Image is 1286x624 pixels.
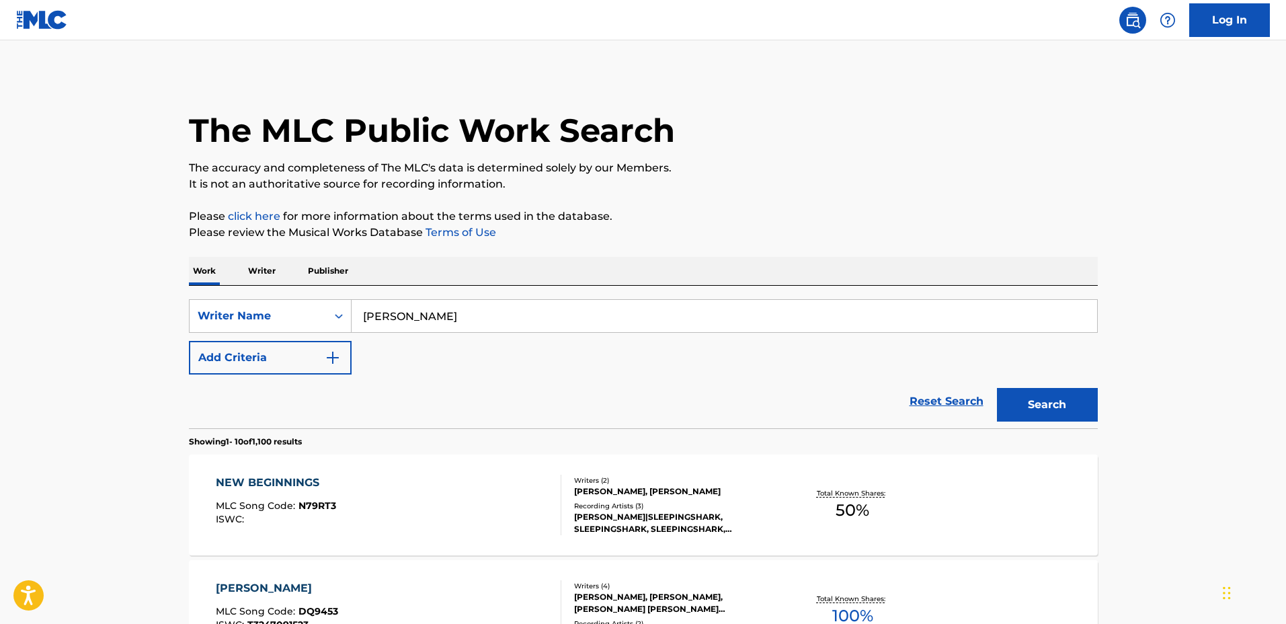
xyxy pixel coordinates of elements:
[574,485,777,498] div: [PERSON_NAME], [PERSON_NAME]
[298,605,338,617] span: DQ9453
[1154,7,1181,34] div: Help
[423,226,496,239] a: Terms of Use
[16,10,68,30] img: MLC Logo
[189,160,1098,176] p: The accuracy and completeness of The MLC's data is determined solely by our Members.
[189,455,1098,555] a: NEW BEGINNINGSMLC Song Code:N79RT3ISWC:Writers (2)[PERSON_NAME], [PERSON_NAME]Recording Artists (...
[1160,12,1176,28] img: help
[1219,559,1286,624] iframe: Chat Widget
[189,225,1098,241] p: Please review the Musical Works Database
[228,210,280,223] a: click here
[304,257,352,285] p: Publisher
[189,110,675,151] h1: The MLC Public Work Search
[216,475,336,491] div: NEW BEGINNINGS
[244,257,280,285] p: Writer
[216,605,298,617] span: MLC Song Code :
[189,299,1098,428] form: Search Form
[1119,7,1146,34] a: Public Search
[189,257,220,285] p: Work
[216,513,247,525] span: ISWC :
[298,500,336,512] span: N79RT3
[1189,3,1270,37] a: Log In
[189,341,352,375] button: Add Criteria
[817,488,889,498] p: Total Known Shares:
[189,436,302,448] p: Showing 1 - 10 of 1,100 results
[1125,12,1141,28] img: search
[574,581,777,591] div: Writers ( 4 )
[198,308,319,324] div: Writer Name
[189,208,1098,225] p: Please for more information about the terms used in the database.
[574,591,777,615] div: [PERSON_NAME], [PERSON_NAME], [PERSON_NAME] [PERSON_NAME] [PERSON_NAME]
[997,388,1098,422] button: Search
[817,594,889,604] p: Total Known Shares:
[216,500,298,512] span: MLC Song Code :
[1223,573,1231,613] div: Drag
[836,498,869,522] span: 50 %
[189,176,1098,192] p: It is not an authoritative source for recording information.
[574,501,777,511] div: Recording Artists ( 3 )
[325,350,341,366] img: 9d2ae6d4665cec9f34b9.svg
[903,387,990,416] a: Reset Search
[216,580,338,596] div: [PERSON_NAME]
[574,475,777,485] div: Writers ( 2 )
[574,511,777,535] div: [PERSON_NAME]|SLEEPINGSHARK, SLEEPINGSHARK, SLEEPINGSHARK,[PERSON_NAME]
